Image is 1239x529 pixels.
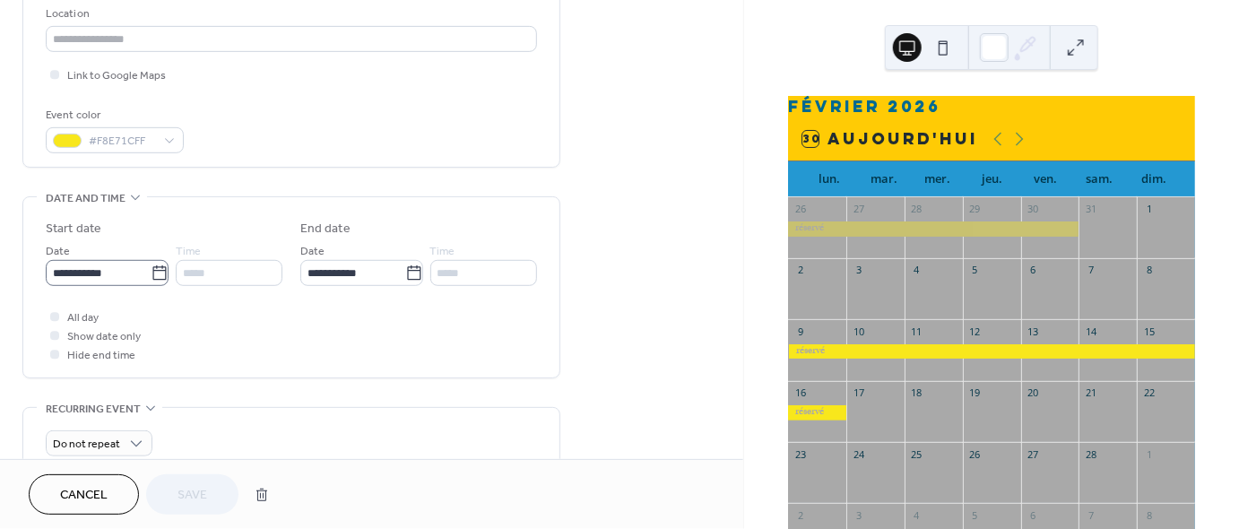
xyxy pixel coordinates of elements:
div: 27 [852,203,865,216]
div: lun. [802,161,856,197]
div: 2 [793,508,807,522]
div: 16 [793,386,807,400]
div: 17 [852,386,865,400]
div: 25 [910,447,923,461]
div: réservé [788,405,846,421]
div: réservé [788,344,1195,360]
span: Date [46,243,70,262]
div: 22 [1142,386,1156,400]
div: 11 [910,325,923,338]
div: 5 [968,264,982,277]
button: 30Aujourd'hui [796,126,984,152]
div: 9 [793,325,807,338]
div: 1 [1142,447,1156,461]
div: 28 [1084,447,1097,461]
span: #F8E71CFF [89,133,155,152]
div: 20 [1027,386,1040,400]
div: 27 [1027,447,1040,461]
span: Date [300,243,325,262]
span: All day [67,309,99,328]
span: Show date only [67,328,141,347]
div: 18 [910,386,923,400]
div: 4 [910,508,923,522]
button: Cancel [29,474,139,515]
div: 31 [1084,203,1097,216]
div: 12 [968,325,982,338]
div: 30 [1027,203,1040,216]
div: mer. [911,161,965,197]
div: 21 [1084,386,1097,400]
div: 19 [968,386,982,400]
div: 8 [1142,508,1156,522]
div: 6 [1027,508,1040,522]
span: Time [430,243,455,262]
span: Link to Google Maps [67,67,166,86]
div: 24 [852,447,865,461]
div: 23 [793,447,807,461]
div: mar. [856,161,910,197]
div: dim. [1127,161,1181,197]
div: 26 [968,447,982,461]
div: réservé [788,221,1079,237]
div: 5 [968,508,982,522]
div: 29 [968,203,982,216]
div: 13 [1027,325,1040,338]
span: Hide end time [67,347,135,366]
span: Cancel [60,487,108,506]
div: 7 [1084,264,1097,277]
div: 26 [793,203,807,216]
div: 1 [1142,203,1156,216]
div: 7 [1084,508,1097,522]
div: ven. [1018,161,1072,197]
span: Date and time [46,189,126,208]
div: End date [300,220,351,238]
div: sam. [1072,161,1126,197]
div: 14 [1084,325,1097,338]
div: 2 [793,264,807,277]
div: 10 [852,325,865,338]
div: 3 [852,508,865,522]
div: 8 [1142,264,1156,277]
div: Start date [46,220,101,238]
div: 6 [1027,264,1040,277]
div: 3 [852,264,865,277]
span: Do not repeat [53,435,120,455]
div: février 2026 [788,96,1195,117]
span: Time [176,243,201,262]
div: 28 [910,203,923,216]
div: Location [46,4,533,23]
div: 15 [1142,325,1156,338]
span: Recurring event [46,400,141,419]
div: 4 [910,264,923,277]
div: jeu. [965,161,1018,197]
div: Event color [46,106,180,125]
